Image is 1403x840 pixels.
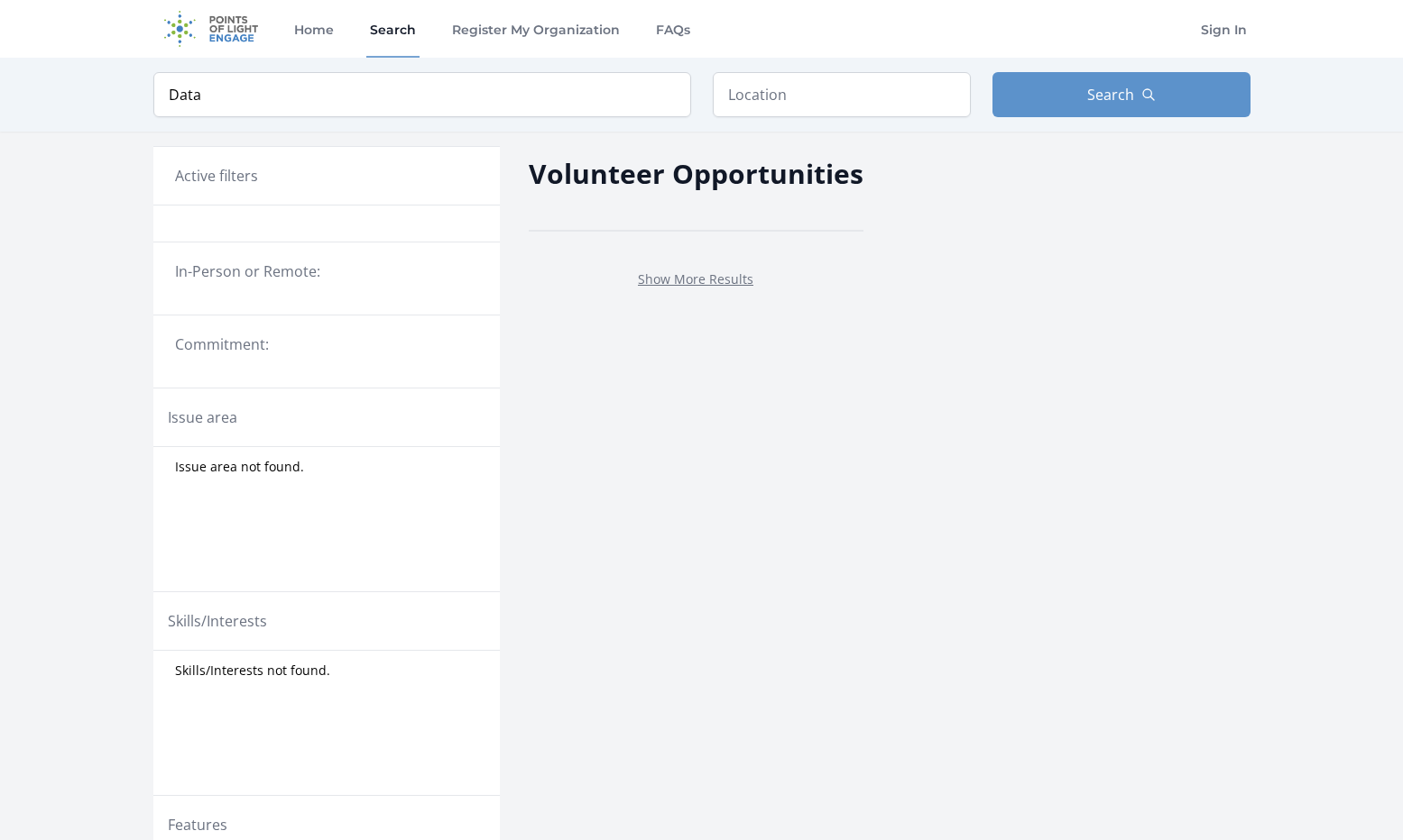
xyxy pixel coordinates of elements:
[175,458,304,476] span: Issue area not found.
[168,406,237,428] legend: Issue area
[175,662,330,680] span: Skills/Interests not found.
[175,333,478,355] legend: Commitment:
[168,610,267,632] legend: Skills/Interests
[638,270,753,288] a: Show More Results
[175,260,478,282] legend: In-Person or Remote:
[175,165,258,187] h3: Active filters
[1087,84,1134,105] span: Search
[713,72,971,117] input: Location
[529,153,863,194] h2: Volunteer Opportunities
[992,72,1251,117] button: Search
[168,814,227,835] legend: Features
[153,72,691,117] input: Keyword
